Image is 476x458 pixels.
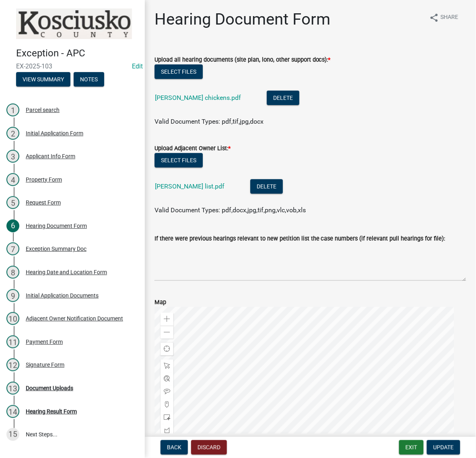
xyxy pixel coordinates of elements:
div: Zoom out [161,326,173,339]
div: 1 [6,104,19,116]
button: Update [427,440,460,455]
wm-modal-confirm: Notes [74,77,104,83]
img: Kosciusko County, Indiana [16,8,132,39]
div: 9 [6,289,19,302]
h4: Exception - APC [16,48,138,59]
div: Applicant Info Form [26,153,75,159]
a: [PERSON_NAME] list.pdf [155,182,225,190]
span: Update [433,444,454,451]
div: Initial Application Form [26,131,83,136]
div: Signature Form [26,362,64,368]
div: Adjacent Owner Notification Document [26,316,123,321]
span: Valid Document Types: pdf,tif,jpg,docx [155,118,264,125]
div: Hearing Document Form [26,223,87,229]
button: View Summary [16,72,70,87]
wm-modal-confirm: Summary [16,77,70,83]
wm-modal-confirm: Edit Application Number [132,62,143,70]
button: Delete [267,91,299,105]
span: Share [441,13,458,23]
div: Payment Form [26,339,63,345]
div: Hearing Date and Location Form [26,269,107,275]
div: Exception Summary Doc [26,246,87,252]
div: 15 [6,428,19,441]
label: Upload all hearing documents (site plan, lono, other support docs): [155,57,331,63]
h1: Hearing Document Form [155,10,330,29]
button: shareShare [423,10,465,25]
div: 2 [6,127,19,140]
span: EX-2025-103 [16,62,129,70]
label: If there were previous hearings relevant to new petition list the case numbers (if relevant pull ... [155,236,445,242]
button: Back [161,440,188,455]
label: Map [155,300,166,305]
a: Edit [132,62,143,70]
span: Valid Document Types: pdf,docx,jpg,tif,png,vlc,vob,xls [155,206,306,214]
button: Discard [191,440,227,455]
a: [PERSON_NAME] chickens.pdf [155,94,241,102]
div: Request Form [26,200,61,205]
div: 3 [6,150,19,163]
button: Select files [155,153,203,168]
div: 6 [6,220,19,232]
i: share [429,13,439,23]
div: 14 [6,405,19,418]
div: Hearing Result Form [26,409,77,414]
div: Property Form [26,177,62,182]
div: Find my location [161,343,173,356]
div: 7 [6,242,19,255]
div: 11 [6,336,19,348]
div: 10 [6,312,19,325]
label: Upload Adjacent Owner List: [155,146,231,151]
div: 4 [6,173,19,186]
div: 8 [6,266,19,279]
button: Notes [74,72,104,87]
div: Document Uploads [26,385,73,391]
div: 12 [6,359,19,371]
div: Parcel search [26,107,60,113]
button: Select files [155,64,203,79]
div: 5 [6,196,19,209]
div: 13 [6,382,19,395]
div: Initial Application Documents [26,293,99,298]
button: Exit [399,440,424,455]
wm-modal-confirm: Delete Document [267,95,299,102]
button: Delete [250,179,283,194]
wm-modal-confirm: Delete Document [250,183,283,191]
div: Zoom in [161,313,173,326]
span: Back [167,444,181,451]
